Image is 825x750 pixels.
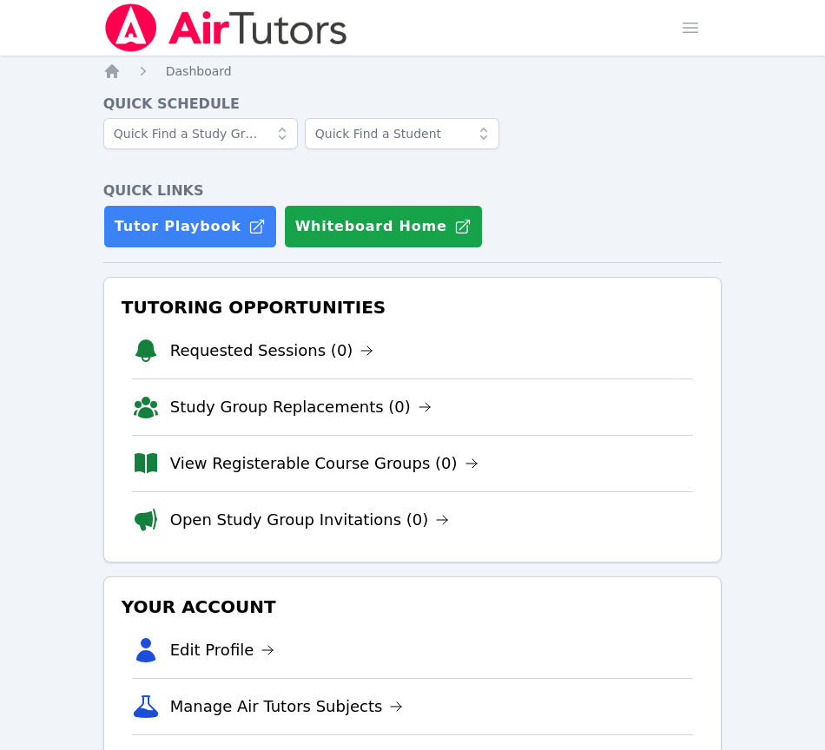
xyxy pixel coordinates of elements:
[103,205,277,248] a: Tutor Playbook
[166,62,232,80] a: Dashboard
[103,118,298,149] input: Quick Find a Study Group
[170,451,478,476] a: View Registerable Course Groups (0)
[118,292,708,323] h3: Tutoring Opportunities
[166,64,232,78] span: Dashboard
[170,694,404,719] a: Manage Air Tutors Subjects
[103,3,349,52] img: Air Tutors
[170,339,374,363] a: Requested Sessions (0)
[170,508,450,532] a: Open Study Group Invitations (0)
[170,638,275,662] a: Edit Profile
[284,205,483,248] button: Whiteboard Home
[103,181,723,201] h4: Quick Links
[305,118,499,149] input: Quick Find a Student
[118,591,708,622] h3: Your Account
[103,62,723,80] nav: Breadcrumb
[170,395,432,419] a: Study Group Replacements (0)
[103,94,723,115] h4: Quick Schedule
